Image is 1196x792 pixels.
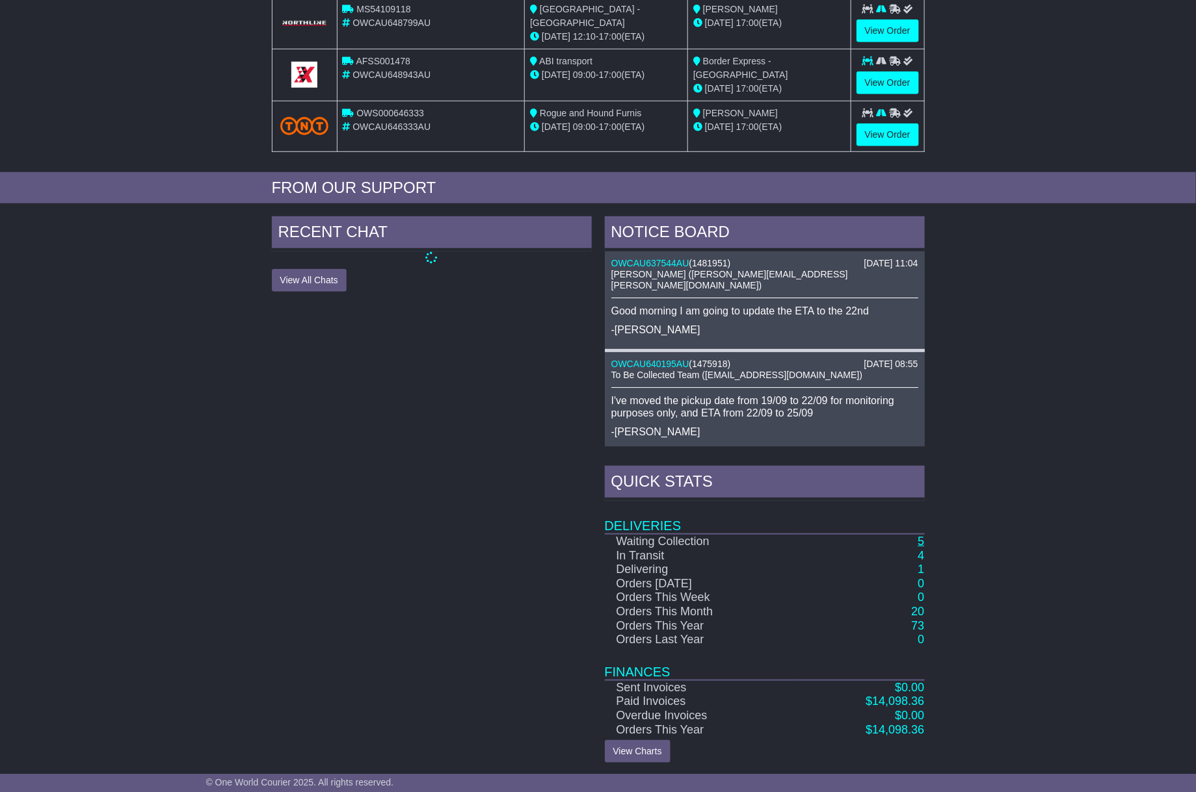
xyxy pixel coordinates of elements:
[573,121,596,132] span: 09:00
[542,121,570,132] span: [DATE]
[530,68,682,82] div: - (ETA)
[605,740,671,763] a: View Charts
[605,605,799,619] td: Orders This Month
[280,117,329,134] img: TNT_Domestic.png
[605,680,799,695] td: Sent Invoices
[530,4,640,28] span: [GEOGRAPHIC_DATA] - [GEOGRAPHIC_DATA]
[356,56,410,66] span: AFSS001478
[703,4,778,14] span: [PERSON_NAME]
[895,709,924,722] a: $0.00
[599,121,622,132] span: 17:00
[611,370,862,380] span: To Be Collected Team ([EMAIL_ADDRESS][DOMAIN_NAME])
[901,709,924,722] span: 0.00
[605,563,799,577] td: Delivering
[272,216,592,251] div: RECENT CHAT
[693,16,845,30] div: (ETA)
[611,324,918,336] p: -[PERSON_NAME]
[605,633,799,647] td: Orders Last Year
[605,501,925,534] td: Deliveries
[530,120,682,134] div: - (ETA)
[918,633,924,646] a: 0
[736,18,759,28] span: 17:00
[864,359,918,370] div: [DATE] 08:55
[352,121,431,132] span: OWCAU646333AU
[611,258,689,268] a: OWCAU637544AU
[918,549,924,562] a: 4
[864,258,918,269] div: [DATE] 11:04
[206,777,394,787] span: © One World Courier 2025. All rights reserved.
[918,577,924,590] a: 0
[911,619,924,632] a: 73
[736,121,759,132] span: 17:00
[530,30,682,44] div: - (ETA)
[692,359,728,369] span: 1475918
[352,70,431,80] span: OWCAU648943AU
[703,108,778,118] span: [PERSON_NAME]
[611,359,918,370] div: ( )
[605,591,799,605] td: Orders This Week
[895,681,924,694] a: $0.00
[605,695,799,709] td: Paid Invoices
[611,394,918,419] p: I've moved the pickup date from 19/09 to 22/09 for monitoring purposes only, and ETA from 22/09 t...
[605,549,799,563] td: In Transit
[272,179,925,198] div: FROM OUR SUPPORT
[857,123,919,146] a: View Order
[605,647,925,680] td: Finances
[692,258,728,268] span: 1481951
[611,258,918,269] div: ( )
[599,70,622,80] span: 17:00
[611,305,918,317] p: Good morning I am going to update the ETA to the 22nd
[736,83,759,94] span: 17:00
[693,82,845,96] div: (ETA)
[705,18,734,28] span: [DATE]
[605,534,799,549] td: Waiting Collection
[866,723,924,736] a: $14,098.36
[705,83,734,94] span: [DATE]
[611,426,918,438] p: -[PERSON_NAME]
[352,18,431,28] span: OWCAU648799AU
[356,4,410,14] span: MS54109118
[605,466,925,501] div: Quick Stats
[356,108,424,118] span: OWS000646333
[918,591,924,604] a: 0
[901,681,924,694] span: 0.00
[542,70,570,80] span: [DATE]
[857,71,919,94] a: View Order
[611,269,848,290] span: [PERSON_NAME] ([PERSON_NAME][EMAIL_ADDRESS][PERSON_NAME][DOMAIN_NAME])
[272,269,347,292] button: View All Chats
[918,563,924,576] a: 1
[573,70,596,80] span: 09:00
[605,709,799,723] td: Overdue Invoices
[857,19,919,42] a: View Order
[705,121,734,132] span: [DATE]
[291,62,317,88] img: GetCarrierServiceLogo
[605,619,799,633] td: Orders This Year
[872,695,924,708] span: 14,098.36
[539,56,592,66] span: ABI transport
[872,723,924,736] span: 14,098.36
[866,695,924,708] a: $14,098.36
[280,19,329,27] img: GetCarrierServiceLogo
[611,359,689,369] a: OWCAU640195AU
[599,31,622,42] span: 17:00
[605,216,925,251] div: NOTICE BOARD
[605,723,799,737] td: Orders This Year
[540,108,641,118] span: Rogue and Hound Furnis
[693,120,845,134] div: (ETA)
[605,577,799,591] td: Orders [DATE]
[693,56,788,80] span: Border Express - [GEOGRAPHIC_DATA]
[542,31,570,42] span: [DATE]
[911,605,924,618] a: 20
[573,31,596,42] span: 12:10
[918,535,924,548] a: 5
